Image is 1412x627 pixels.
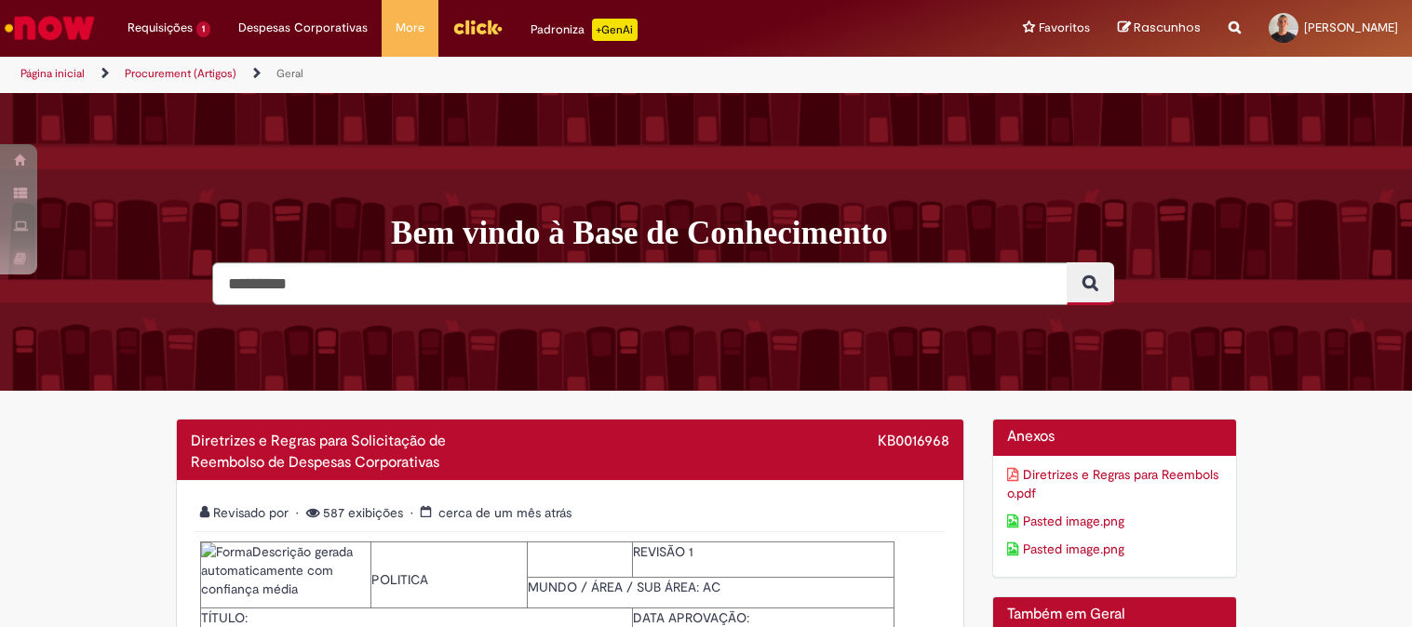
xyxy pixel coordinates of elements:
[20,66,85,81] a: Página inicial
[1007,607,1222,623] h2: Também em Geral
[878,432,949,450] span: KB0016968
[296,504,407,521] span: 587 exibições
[1007,465,1222,502] a: Download de anexo Diretrizes e Regras para Reembolso.pdf
[371,570,527,589] p: POLITICA
[633,542,894,561] p: REVISÃO 1
[238,19,368,37] span: Despesas Corporativas
[1007,540,1222,558] a: Download de anexo Pasted image.png
[2,9,98,47] img: ServiceNow
[201,608,632,627] p: TÍTULO:
[200,504,292,521] span: Revisado por
[296,504,303,521] span: •
[592,19,638,41] p: +GenAi
[1067,262,1114,305] button: Pesquisar
[1134,19,1201,36] span: Rascunhos
[212,262,1068,305] input: Pesquisar
[1118,20,1201,37] a: Rascunhos
[633,608,894,627] p: DATA APROVAÇÃO:
[1304,20,1398,35] span: [PERSON_NAME]
[196,21,210,37] span: 1
[14,57,927,91] ul: Trilhas de página
[1007,512,1222,530] a: Download de anexo Pasted image.png
[396,19,424,37] span: More
[1039,19,1090,37] span: Favoritos
[191,432,446,472] span: Diretrizes e Regras para Solicitação de Reembolso de Despesas Corporativas
[125,66,236,81] a: Procurement (Artigos)
[410,504,417,521] span: •
[438,504,572,521] time: 29/07/2025 17:40:50
[1007,460,1222,563] ul: Anexos
[276,66,303,81] a: Geral
[531,19,638,41] div: Padroniza
[128,19,193,37] span: Requisições
[391,214,1250,253] h1: Bem vindo à Base de Conhecimento
[438,504,572,521] span: cerca de um mês atrás
[1007,429,1222,446] h2: Anexos
[201,542,370,598] img: FormaDescrição gerada automaticamente com confiança média
[528,578,893,596] p: MUNDO / ÁREA / SUB ÁREA: AC
[452,13,503,41] img: click_logo_yellow_360x200.png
